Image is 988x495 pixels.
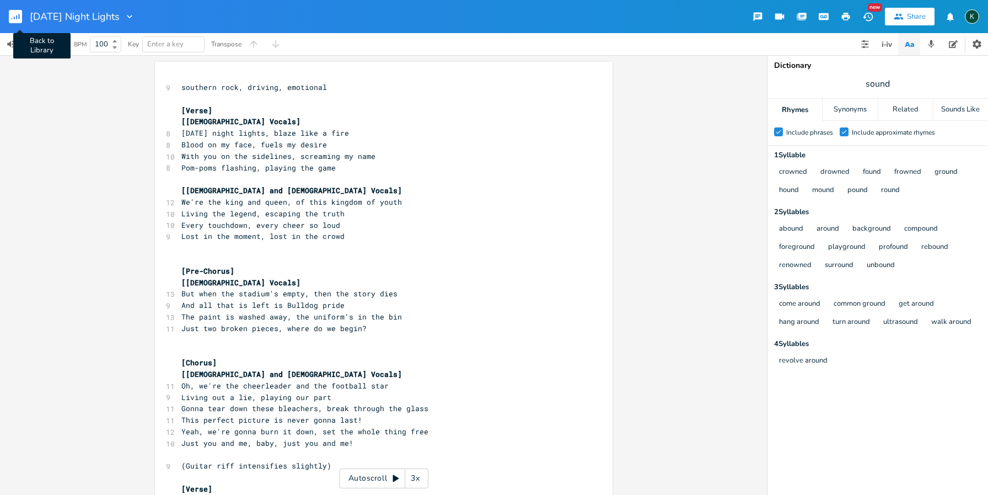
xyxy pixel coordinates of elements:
[883,318,918,327] button: ultrasound
[965,9,979,24] div: Koval
[181,82,327,92] span: southern rock, driving, emotional
[774,152,981,159] div: 1 Syllable
[181,289,398,299] span: But when the stadium's empty, then the story dies
[866,78,890,91] span: sound
[181,369,402,379] span: [[DEMOGRAPHIC_DATA] and [DEMOGRAPHIC_DATA] Vocals]
[812,186,834,195] button: mound
[211,41,241,47] div: Transpose
[181,381,389,391] span: Oh, we're the cheerleader and the football star
[339,469,428,488] div: Autoscroll
[767,99,822,121] div: Rhymes
[820,168,850,177] button: drowned
[847,186,868,195] button: pound
[774,340,981,348] div: 4 Syllable s
[885,8,935,25] button: Share
[774,62,981,70] div: Dictionary
[181,209,345,219] span: Living the legend, escaping the truth
[181,358,217,368] span: [Chorus]
[181,140,327,150] span: Blood on my face, fuels my desire
[921,243,948,252] button: rebound
[899,300,934,309] button: get around
[833,318,870,327] button: turn around
[181,427,428,437] span: Yeah, we're gonna burn it down, set the whole thing free
[904,225,938,234] button: compound
[779,261,812,270] button: renowned
[779,300,820,309] button: come around
[828,243,866,252] button: playground
[405,469,425,488] div: 3x
[774,284,981,291] div: 3 Syllable s
[786,129,833,136] div: Include phrases
[823,99,877,121] div: Synonyms
[181,278,300,288] span: [[DEMOGRAPHIC_DATA] Vocals]
[181,312,402,322] span: The paint is washed away, the uniform's in the bin
[817,225,839,234] button: around
[825,261,853,270] button: surround
[933,99,988,121] div: Sounds Like
[181,105,212,115] span: [Verse]
[907,12,926,22] div: Share
[181,461,331,471] span: (Guitar riff intensifies slightly)
[9,3,31,30] button: Back to Library
[878,99,933,121] div: Related
[852,225,891,234] button: background
[181,185,402,195] span: [[DEMOGRAPHIC_DATA] and [DEMOGRAPHIC_DATA] Vocals]
[779,318,819,327] button: hang around
[779,225,803,234] button: abound
[74,41,87,47] div: BPM
[181,231,345,241] span: Lost in the moment, lost in the crowd
[852,129,935,136] div: Include approximate rhymes
[779,356,828,366] button: revolve around
[863,168,881,177] button: found
[181,415,362,425] span: This perfect picture is never gonna last!
[181,484,212,494] span: [Verse]
[181,197,402,207] span: We're the king and queen, of this kingdom of youth
[779,186,799,195] button: hound
[774,209,981,216] div: 2 Syllable s
[857,7,879,26] button: New
[181,300,345,310] span: And all that is left is Bulldog pride
[181,128,349,138] span: [DATE] night lights, blaze like a fire
[834,300,885,309] button: common ground
[181,323,367,333] span: Just two broken pieces, where do we begin?
[181,266,234,276] span: [Pre-Chorus]
[147,39,184,49] span: Enter a key
[181,403,428,413] span: Gonna tear down these bleachers, break through the glass
[181,163,336,173] span: Pom-poms flashing, playing the game
[181,151,375,161] span: With you on the sidelines, screaming my name
[779,168,807,177] button: crowned
[965,4,979,29] button: K
[181,392,331,402] span: Living out a lie, playing our part
[879,243,908,252] button: profound
[181,220,340,230] span: Every touchdown, every cheer so loud
[931,318,971,327] button: walk around
[128,41,139,47] div: Key
[935,168,958,177] button: ground
[881,186,900,195] button: round
[894,168,921,177] button: frowned
[181,116,300,126] span: [[DEMOGRAPHIC_DATA] Vocals]
[30,12,120,22] span: [DATE] Night Lights
[181,438,353,448] span: Just you and me, baby, just you and me!
[868,3,882,12] div: New
[867,261,895,270] button: unbound
[779,243,815,252] button: foreground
